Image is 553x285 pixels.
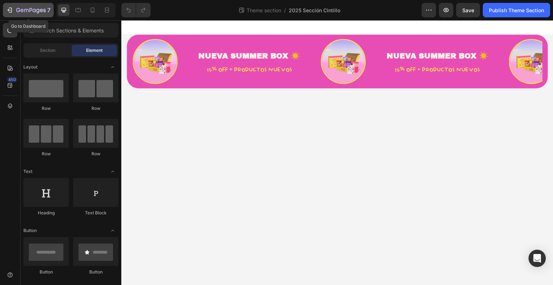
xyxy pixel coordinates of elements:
[107,61,118,73] span: Toggle open
[462,7,474,13] span: Save
[73,105,118,112] div: Row
[529,250,546,267] div: Open Intercom Messenger
[23,227,37,234] span: Button
[483,3,550,17] button: Publish Theme Section
[23,269,69,275] div: Button
[86,47,103,54] span: Element
[289,6,340,14] span: 2025 Sección Cintillo
[40,47,55,54] span: Section
[3,3,54,17] button: 7
[23,168,32,175] span: Text
[265,29,367,43] p: NUEVA SUMMER BOX ☀️
[73,210,118,216] div: Text Block
[73,151,118,157] div: Row
[245,6,283,14] span: Theme section
[121,20,553,285] iframe: Design area
[47,6,50,14] p: 7
[23,64,37,70] span: Layout
[107,225,118,236] span: Toggle open
[23,23,118,37] input: Search Sections & Elements
[23,210,69,216] div: Heading
[73,269,118,275] div: Button
[23,105,69,112] div: Row
[265,44,367,56] p: 15% OFF + PRODUCTOS NUEVOS
[456,3,480,17] button: Save
[121,3,150,17] div: Undo/Redo
[7,77,17,83] div: 450
[388,19,433,64] img: gempages_534838929971479547-8e375163-228c-421b-9626-7f2cc8913ee7.jpg
[107,166,118,177] span: Toggle open
[489,6,544,14] div: Publish Theme Section
[23,151,69,157] div: Row
[284,6,286,14] span: /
